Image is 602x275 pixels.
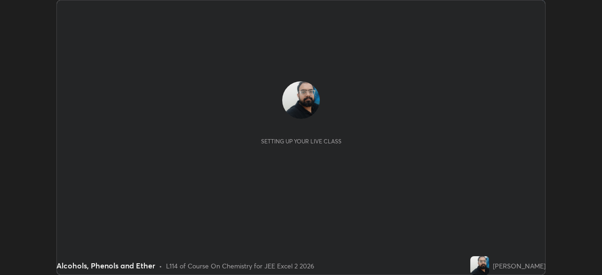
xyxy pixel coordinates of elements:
[159,261,162,271] div: •
[470,256,489,275] img: 43ce2ccaa3f94e769f93b6c8490396b9.jpg
[56,260,155,271] div: Alcohols, Phenols and Ether
[493,261,546,271] div: [PERSON_NAME]
[282,81,320,119] img: 43ce2ccaa3f94e769f93b6c8490396b9.jpg
[166,261,314,271] div: L114 of Course On Chemistry for JEE Excel 2 2026
[261,138,341,145] div: Setting up your live class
